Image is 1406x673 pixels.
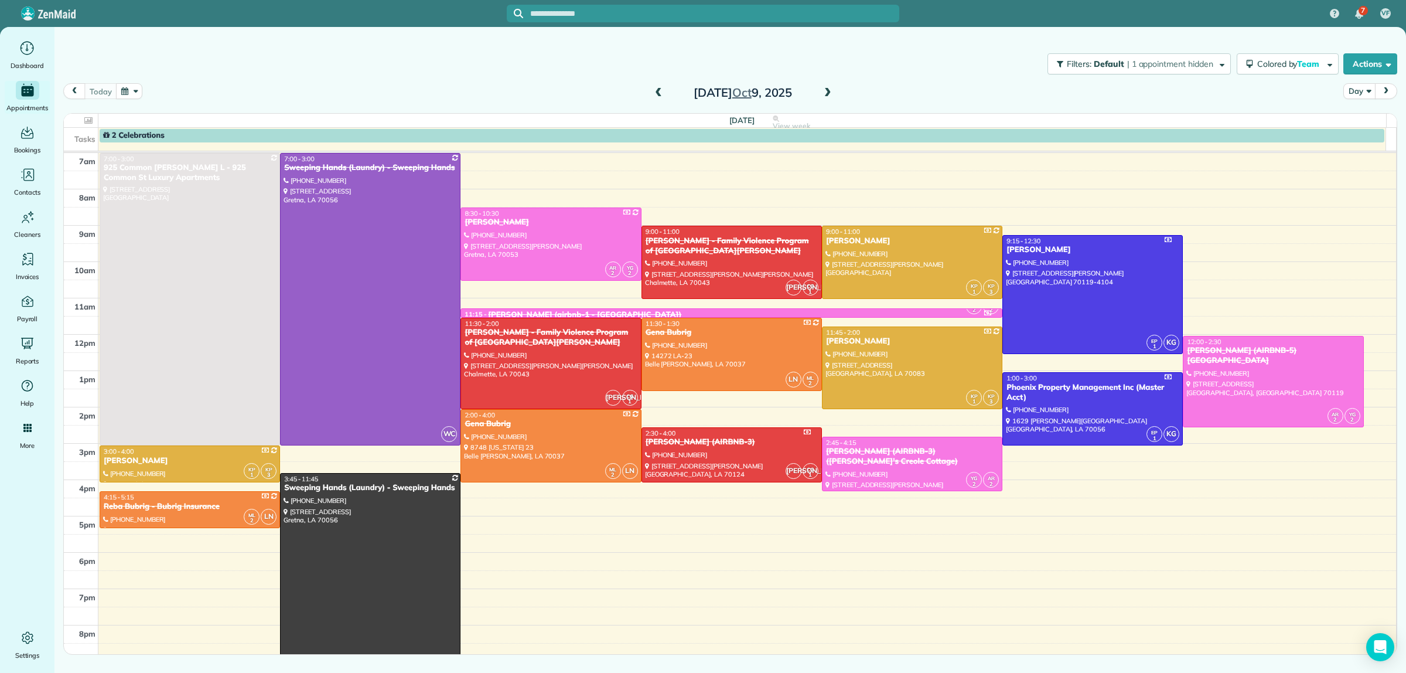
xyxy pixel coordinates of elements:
div: [PERSON_NAME] [103,456,277,466]
a: Payroll [5,292,50,325]
span: 1:00 - 3:00 [1006,374,1037,382]
button: Filters: Default | 1 appointment hidden [1047,53,1230,74]
div: [PERSON_NAME] [825,336,999,346]
span: Contacts [14,186,40,198]
span: 9:00 - 11:00 [826,227,860,236]
button: prev [63,83,86,99]
span: 11:30 - 2:00 [465,319,499,328]
div: [PERSON_NAME] [464,217,637,227]
h2: [DATE] 9, 2025 [670,86,816,99]
span: AR [1332,411,1339,417]
span: YG [1349,411,1356,417]
span: 7 [1361,6,1365,15]
svg: Focus search [514,9,523,18]
span: 7pm [79,593,95,602]
span: [PERSON_NAME] [786,463,801,479]
span: 12pm [74,338,95,348]
span: Reports [16,355,39,367]
div: 7 unread notifications [1347,1,1371,27]
span: 8pm [79,629,95,638]
span: ML [609,466,616,473]
span: Colored by [1257,59,1323,69]
span: [DATE] [729,115,755,125]
div: [PERSON_NAME] [1006,245,1179,255]
a: Appointments [5,81,50,114]
span: AR [988,475,995,481]
a: Reports [5,334,50,367]
span: Oct [732,85,752,100]
button: Day [1343,83,1376,99]
span: 11:30 - 1:30 [646,319,680,328]
div: [PERSON_NAME] - Family Violence Program of [GEOGRAPHIC_DATA][PERSON_NAME] [464,328,637,348]
span: 11am [74,302,95,311]
small: 2 [1328,414,1343,426]
small: 2 [984,479,998,490]
div: [PERSON_NAME] (AIRBNB-5) [GEOGRAPHIC_DATA] [1186,346,1360,366]
span: 2:30 - 4:00 [646,429,676,437]
a: Bookings [5,123,50,156]
div: Open Intercom Messenger [1366,633,1394,661]
a: Dashboard [5,39,50,72]
span: 3pm [79,447,95,457]
span: Filters: [1067,59,1091,69]
span: | 1 appointment hidden [1127,59,1213,69]
span: ML [248,512,255,518]
span: LN [261,509,277,525]
span: 9am [79,229,95,239]
span: 7am [79,157,95,166]
span: 10am [74,266,95,275]
small: 1 [967,287,981,298]
span: YG [627,264,633,271]
small: 1 [623,396,637,407]
small: 3 [261,470,276,481]
span: Default [1094,59,1125,69]
span: Dashboard [11,60,44,72]
span: KP [265,466,272,473]
small: 3 [984,287,998,298]
span: ML [807,375,814,381]
span: 8am [79,193,95,202]
small: 2 [606,470,620,481]
span: CG [807,466,814,473]
small: 1 [967,396,981,407]
span: More [20,440,35,451]
span: 9:00 - 11:00 [646,227,680,236]
small: 2 [623,268,637,279]
div: 925 Common [PERSON_NAME] L - 925 Common St Luxury Apartments [103,163,277,183]
div: Phoenix Property Management Inc (Master Acct) [1006,383,1179,403]
span: 8:30 - 10:30 [465,209,499,217]
span: Settings [15,650,40,661]
div: [PERSON_NAME] (AIRBNB-3) [645,437,818,447]
span: Invoices [16,271,39,283]
span: LN [786,372,801,388]
button: Colored byTeam [1237,53,1339,74]
a: Invoices [5,250,50,283]
span: 2pm [79,411,95,420]
small: 2 [803,378,818,389]
span: 3:00 - 4:00 [104,447,134,456]
span: [PERSON_NAME] [605,390,621,406]
a: Filters: Default | 1 appointment hidden [1042,53,1230,74]
span: KP [988,393,995,399]
span: 2:45 - 4:15 [826,439,856,447]
span: 11:45 - 2:00 [826,328,860,336]
span: 3:45 - 11:45 [284,475,318,483]
div: Gena Bubrig [464,419,637,429]
span: 1pm [79,375,95,384]
span: 2 Celebrations [103,131,165,140]
a: Settings [5,628,50,661]
span: 7:00 - 3:00 [284,155,315,163]
span: Payroll [17,313,38,325]
small: 3 [984,396,998,407]
span: 9:15 - 12:30 [1006,237,1040,245]
span: 4:15 - 5:15 [104,493,134,501]
div: [PERSON_NAME] [825,236,999,246]
span: Team [1297,59,1321,69]
span: VF [1381,9,1390,18]
span: Appointments [6,102,49,114]
span: CG [626,393,633,399]
small: 2 [606,268,620,279]
span: KP [971,393,978,399]
small: 1 [803,287,818,298]
small: 2 [967,479,981,490]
